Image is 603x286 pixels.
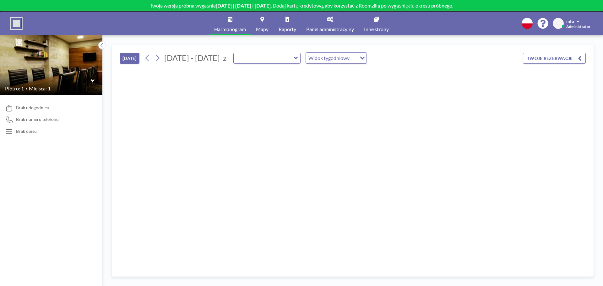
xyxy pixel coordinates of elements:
[251,12,274,35] a: Mapy
[279,27,296,32] span: Raporty
[359,12,394,35] a: Inne strony
[209,12,251,35] a: Harmonogram
[223,53,227,63] span: z
[5,85,24,92] span: Piętro: 1
[566,24,590,29] span: Administrator
[364,27,389,32] span: Inne strony
[558,21,559,26] span: I
[16,105,49,111] span: Brak udogodnień
[216,3,271,8] b: [DATE] | [DATE] | [DATE]
[25,87,27,91] span: •
[566,19,574,24] span: info
[120,53,139,64] button: [DATE]
[164,53,220,62] span: [DATE] - [DATE]
[16,128,37,134] div: Brak opisu
[16,116,59,122] span: Brak numeru telefonu
[523,53,586,64] button: TWOJE REZERWACJE
[274,12,301,35] a: Raporty
[29,85,51,92] span: Miejsca: 1
[10,17,23,30] img: organization-logo
[256,27,269,32] span: Mapy
[301,12,359,35] a: Panel administracyjny
[307,54,351,62] span: Widok tygodniowy
[214,27,246,32] span: Harmonogram
[306,27,354,32] span: Panel administracyjny
[351,54,356,62] input: Search for option
[306,53,367,63] div: Search for option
